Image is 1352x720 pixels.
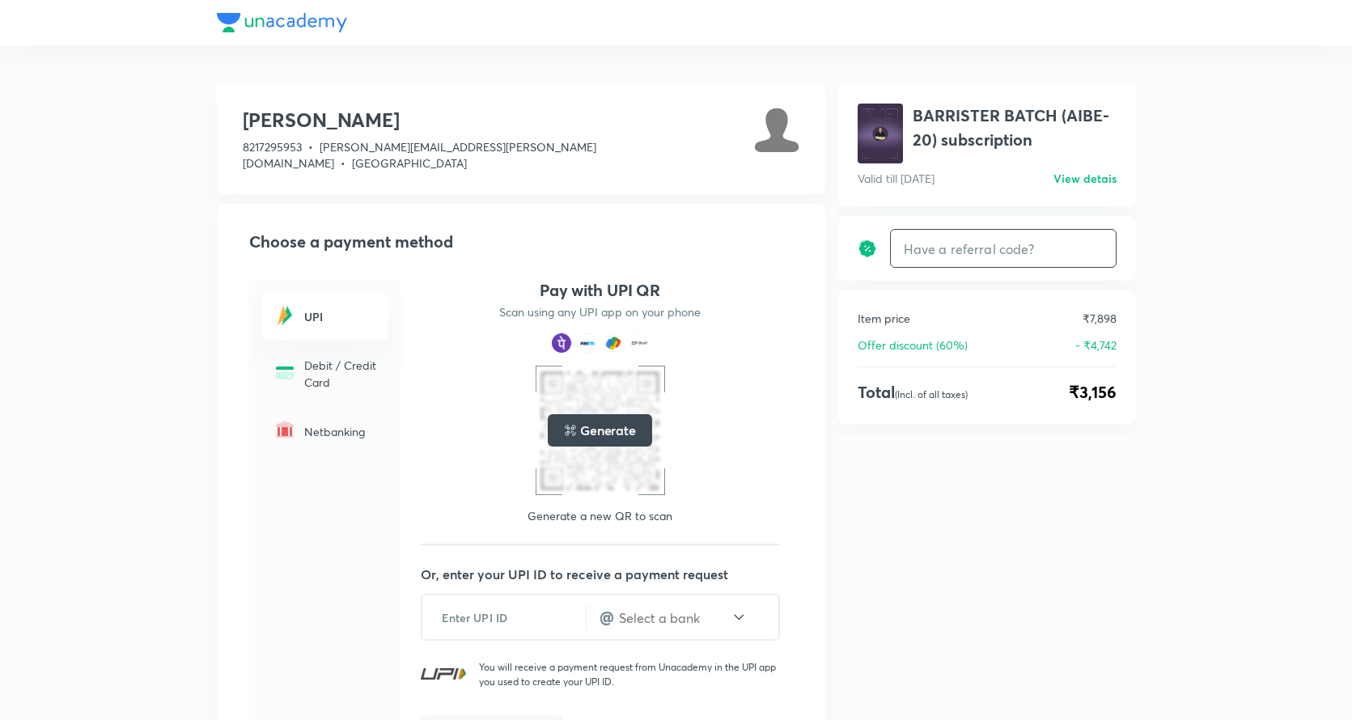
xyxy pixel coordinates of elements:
[578,333,597,353] img: payment method
[617,608,731,627] input: Select a bank
[858,239,877,258] img: discount
[858,337,968,354] p: Offer discount (60%)
[249,230,799,254] h2: Choose a payment method
[272,360,298,386] img: -
[858,310,910,327] p: Item price
[1075,337,1117,354] p: - ₹4,742
[341,155,345,171] span: •
[243,139,302,155] span: 8217295953
[552,333,571,353] img: payment method
[600,605,614,629] h4: @
[272,303,298,328] img: -
[1083,310,1117,327] p: ₹7,898
[629,333,649,353] img: payment method
[421,565,799,584] p: Or, enter your UPI ID to receive a payment request
[479,660,780,689] p: You will receive a payment request from Unacademy in the UPI app you used to create your UPI ID.
[891,230,1116,268] input: Have a referral code?
[422,598,586,637] input: Enter UPI ID
[304,423,379,440] p: Netbanking
[858,104,903,163] img: avatar
[895,388,968,400] p: (Incl. of all taxes)
[604,333,623,353] img: payment method
[243,107,754,133] h3: [PERSON_NAME]
[540,280,661,301] h4: Pay with UPI QR
[421,668,466,680] img: UPI
[308,139,313,155] span: •
[913,104,1117,152] h1: BARRISTER BATCH (AIBE-20) subscription
[1069,380,1117,404] span: ₹3,156
[528,508,672,524] p: Generate a new QR to scan
[580,421,636,440] h5: Generate
[858,170,935,187] p: Valid till [DATE]
[754,107,799,152] img: Avatar
[1053,170,1117,187] h6: View detais
[858,380,968,404] h4: Total
[304,308,379,325] h6: UPI
[243,139,596,171] span: [PERSON_NAME][EMAIL_ADDRESS][PERSON_NAME][DOMAIN_NAME]
[564,424,577,437] img: loading..
[272,417,298,443] img: -
[304,357,379,391] p: Debit / Credit Card
[499,304,701,320] p: Scan using any UPI app on your phone
[352,155,467,171] span: [GEOGRAPHIC_DATA]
